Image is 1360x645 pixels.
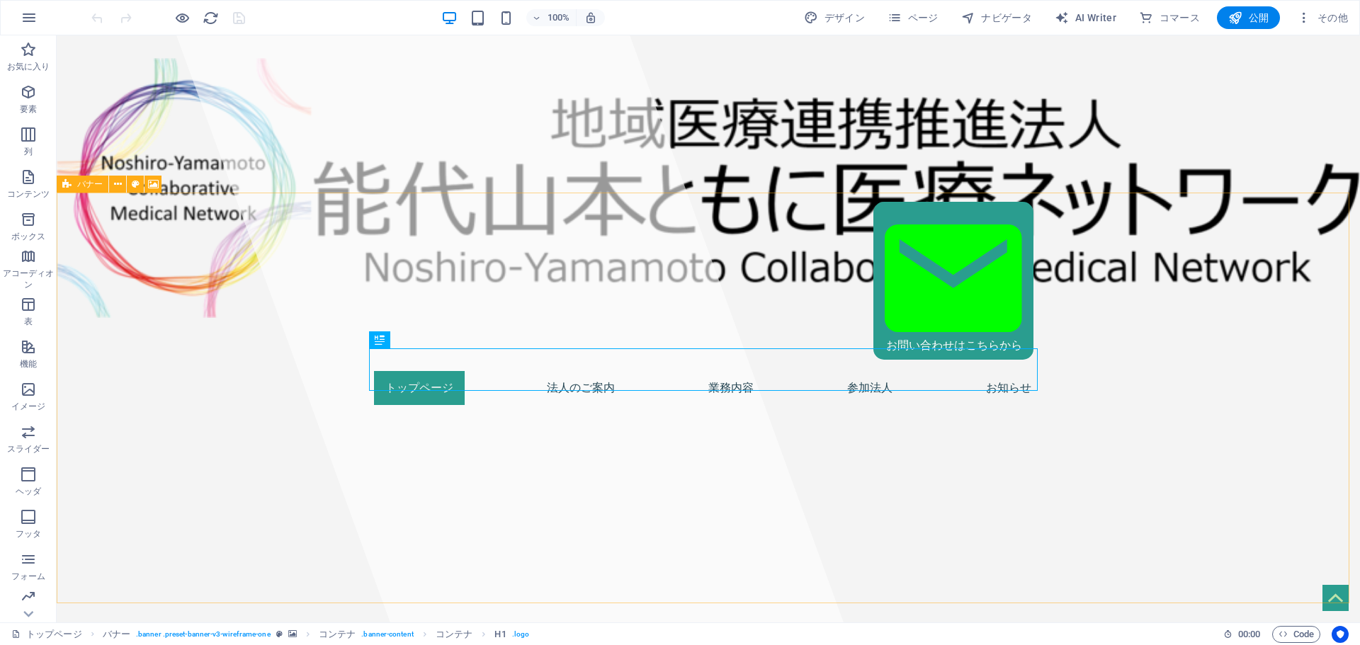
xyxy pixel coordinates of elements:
button: ページ [882,6,944,29]
p: スライダー [7,443,50,455]
p: コンテンツ [7,188,50,200]
h6: セッション時間 [1223,626,1261,643]
h6: 100% [548,9,570,26]
button: 100% [526,9,577,26]
span: クリックして選択し、ダブルクリックして編集します [103,626,130,643]
i: この要素はカスタマイズ可能なプリセットです [276,630,283,638]
button: 公開 [1217,6,1280,29]
span: : [1248,629,1250,639]
p: お気に入り [7,61,50,72]
span: Code [1279,626,1314,643]
span: バナー [77,180,103,188]
button: ナビゲータ [956,6,1038,29]
span: . banner .preset-banner-v3-wireframe-one [136,626,271,643]
p: フォーム [11,571,45,582]
button: Usercentrics [1332,626,1349,643]
button: Code [1272,626,1320,643]
p: 機能 [20,358,37,370]
span: 公開 [1228,11,1269,25]
i: サイズ変更時に、選択した端末にあわせてズームレベルを自動調整します。 [584,11,597,24]
span: デザイン [804,11,865,25]
span: クリックして選択し、ダブルクリックして編集します [494,626,506,643]
span: ページ [888,11,939,25]
span: . logo [512,626,529,643]
button: reload [202,9,219,26]
i: この要素には背景が含まれています [288,630,297,638]
button: その他 [1291,6,1354,29]
span: クリックして選択し、ダブルクリックして編集します [436,626,472,643]
p: 要素 [20,103,37,115]
span: その他 [1297,11,1348,25]
span: クリックして選択し、ダブルクリックして編集します [319,626,356,643]
p: フッタ [16,528,41,540]
button: プレビューモードを終了して編集を続けるには、ここをクリックしてください [174,9,191,26]
button: コマース [1133,6,1206,29]
p: ボックス [11,231,45,242]
i: ページのリロード [203,10,219,26]
span: コマース [1139,11,1200,25]
nav: breadcrumb [103,626,529,643]
span: ナビゲータ [961,11,1032,25]
a: クリックして選択をキャンセルし、ダブルクリックしてページを開きます [11,626,82,643]
button: AI Writer [1049,6,1122,29]
span: . banner-content [361,626,413,643]
span: AI Writer [1055,11,1116,25]
span: 00 00 [1238,626,1260,643]
p: 列 [24,146,33,157]
p: ヘッダ [16,486,41,497]
div: デザイン (Ctrl+Alt+Y) [798,6,871,29]
p: イメージ [11,401,45,412]
button: デザイン [798,6,871,29]
p: 表 [24,316,33,327]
